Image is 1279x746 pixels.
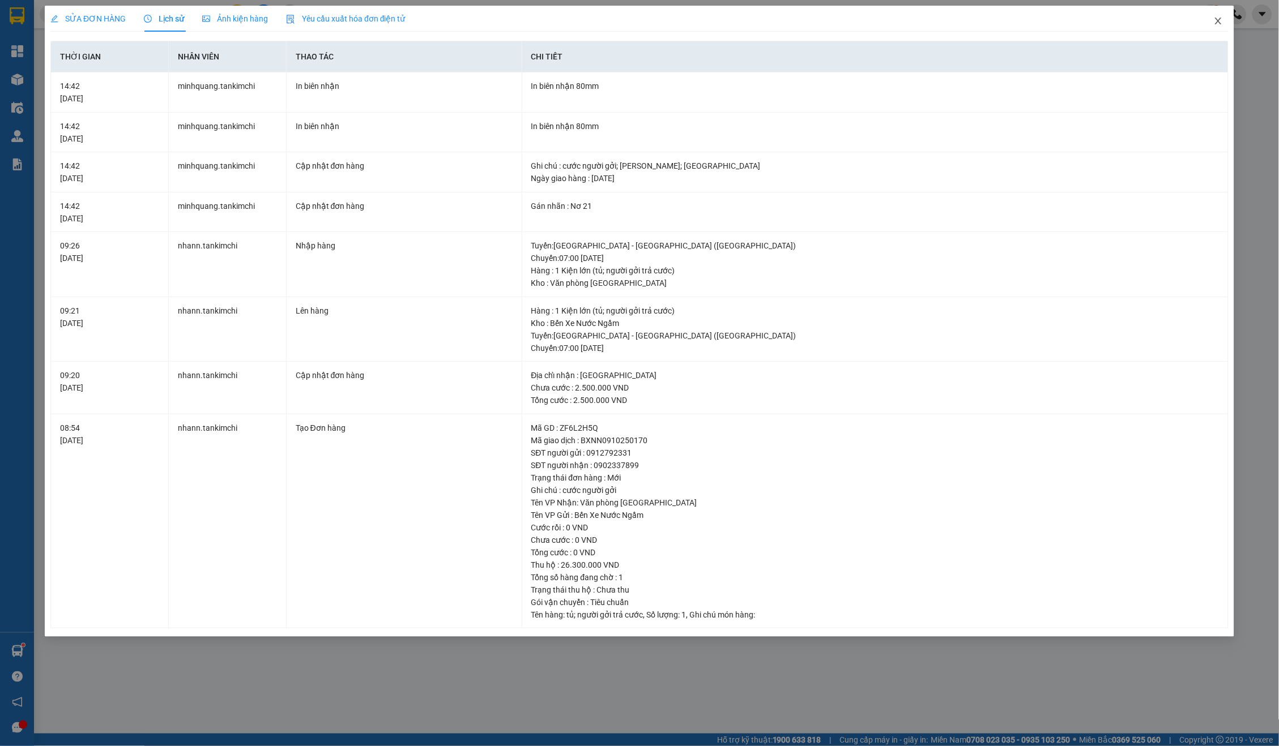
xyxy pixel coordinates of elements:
div: Trạng thái thu hộ : Chưa thu [531,584,1219,596]
div: Trạng thái đơn hàng : Mới [531,471,1219,484]
div: SĐT người nhận : 0902337899 [531,459,1219,471]
span: Lịch sử [144,14,184,23]
div: In biên nhận 80mm [531,120,1219,132]
td: nhann.tankimchi [169,414,287,629]
th: Thời gian [51,41,169,72]
div: In biên nhận [296,120,513,132]
button: Close [1203,6,1234,37]
div: Cập nhật đơn hàng [296,200,513,212]
div: Chưa cước : 0 VND [531,534,1219,546]
div: 14:42 [DATE] [60,160,159,185]
div: Thu hộ : 26.300.000 VND [531,559,1219,571]
div: 14:42 [DATE] [60,120,159,145]
div: Tên VP Gửi : Bến Xe Nước Ngầm [531,509,1219,521]
div: 09:20 [DATE] [60,369,159,394]
div: 09:21 [DATE] [60,305,159,329]
td: minhquang.tankimchi [169,152,287,192]
span: Yêu cầu xuất hóa đơn điện tử [286,14,406,23]
div: 09:26 [DATE] [60,239,159,264]
div: In biên nhận [296,80,513,92]
div: Tên VP Nhận: Văn phòng [GEOGRAPHIC_DATA] [531,496,1219,509]
div: Hàng : 1 Kiện lớn (tủ; người gởi trả cước) [531,305,1219,317]
span: picture [202,15,210,23]
td: nhann.tankimchi [169,297,287,362]
div: Lên hàng [296,305,513,317]
div: Tạo Đơn hàng [296,422,513,434]
div: Gán nhãn : Nơ 21 [531,200,1219,212]
div: Gói vận chuyển : Tiêu chuẩn [531,596,1219,608]
span: Ảnh kiện hàng [202,14,268,23]
div: Cước rồi : 0 VND [531,521,1219,534]
div: Tuyến : [GEOGRAPHIC_DATA] - [GEOGRAPHIC_DATA] ([GEOGRAPHIC_DATA]) Chuyến: 07:00 [DATE] [531,239,1219,264]
div: Cập nhật đơn hàng [296,369,513,381]
span: close [1214,16,1223,25]
div: Tổng cước : 2.500.000 VND [531,394,1219,406]
div: Mã GD : ZF6L2H5Q [531,422,1219,434]
td: nhann.tankimchi [169,362,287,414]
div: Kho : Văn phòng [GEOGRAPHIC_DATA] [531,277,1219,289]
span: tủ; người gởi trả cước [567,610,643,619]
div: 14:42 [DATE] [60,80,159,105]
span: clock-circle [144,15,152,23]
div: SĐT người gửi : 0912792331 [531,447,1219,459]
div: Tổng cước : 0 VND [531,546,1219,559]
div: Ghi chú : cước người gởi; [PERSON_NAME]; [GEOGRAPHIC_DATA] [531,160,1219,172]
div: Chưa cước : 2.500.000 VND [531,381,1219,394]
div: Tuyến : [GEOGRAPHIC_DATA] - [GEOGRAPHIC_DATA] ([GEOGRAPHIC_DATA]) Chuyến: 07:00 [DATE] [531,329,1219,354]
div: Ghi chú : cước người gởi [531,484,1219,496]
div: Nhập hàng [296,239,513,252]
span: SỬA ĐƠN HÀNG [50,14,126,23]
div: Tên hàng: , Số lượng: , Ghi chú món hàng: [531,608,1219,621]
div: Kho : Bến Xe Nước Ngầm [531,317,1219,329]
th: Nhân viên [169,41,287,72]
th: Chi tiết [522,41,1229,72]
img: icon [286,15,295,24]
td: nhann.tankimchi [169,232,287,297]
div: Ngày giao hàng : [DATE] [531,172,1219,185]
span: 1 [682,610,687,619]
th: Thao tác [287,41,522,72]
div: In biên nhận 80mm [531,80,1219,92]
div: Mã giao dịch : BXNN0910250170 [531,434,1219,447]
td: minhquang.tankimchi [169,72,287,113]
div: Hàng : 1 Kiện lớn (tủ; người gởi trả cước) [531,264,1219,277]
div: Địa chỉ nhận : [GEOGRAPHIC_DATA] [531,369,1219,381]
div: Tổng số hàng đang chờ : 1 [531,571,1219,584]
td: minhquang.tankimchi [169,113,287,153]
div: 14:42 [DATE] [60,200,159,225]
div: 08:54 [DATE] [60,422,159,447]
span: edit [50,15,58,23]
div: Cập nhật đơn hàng [296,160,513,172]
td: minhquang.tankimchi [169,192,287,233]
